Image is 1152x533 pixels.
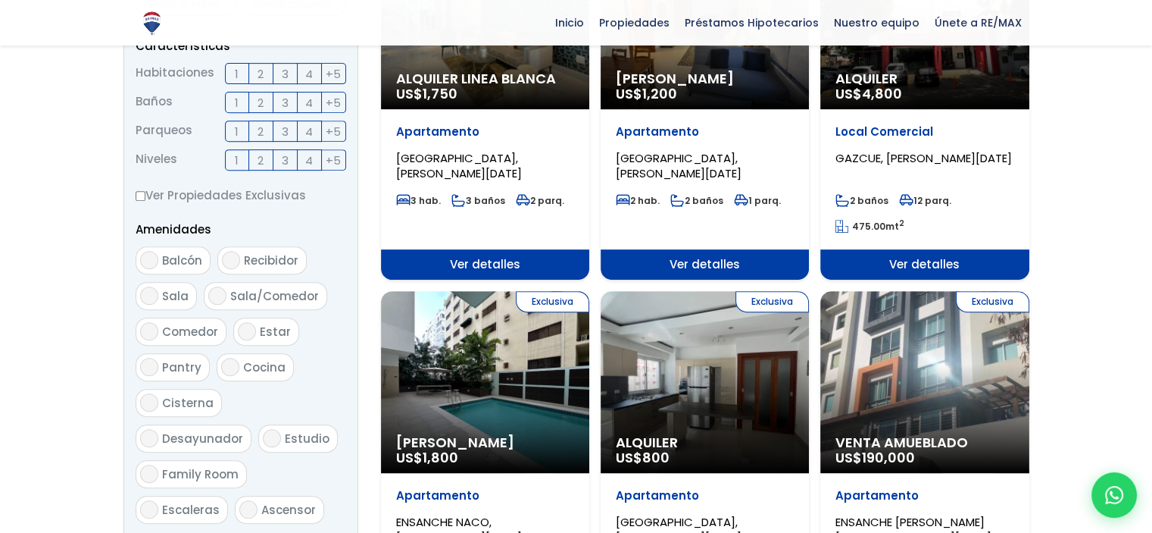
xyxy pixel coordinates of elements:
[396,71,574,86] span: Alquiler Linea Blanca
[396,194,441,207] span: 3 hab.
[835,220,904,233] span: mt
[677,11,826,34] span: Préstamos Hipotecarios
[285,431,329,447] span: Estudio
[162,359,201,375] span: Pantry
[396,84,457,103] span: US$
[616,150,741,181] span: [GEOGRAPHIC_DATA], [PERSON_NAME][DATE]
[616,84,677,103] span: US$
[235,64,239,83] span: 1
[835,488,1013,503] p: Apartamento
[835,448,915,467] span: US$
[239,500,258,519] input: Ascensor
[396,488,574,503] p: Apartamento
[305,151,313,170] span: 4
[162,288,189,304] span: Sala
[396,150,522,181] span: [GEOGRAPHIC_DATA], [PERSON_NAME][DATE]
[140,500,158,519] input: Escaleras
[899,218,904,229] sup: 2
[261,502,316,518] span: Ascensor
[616,488,794,503] p: Apartamento
[642,84,677,103] span: 1,200
[670,194,723,207] span: 2 baños
[734,194,781,207] span: 1 parq.
[162,431,243,447] span: Desayunador
[235,151,239,170] span: 1
[140,465,158,483] input: Family Room
[381,249,589,280] span: Ver detalles
[162,466,239,482] span: Family Room
[260,324,291,340] span: Estar
[258,93,264,112] span: 2
[616,124,794,140] p: Apartamento
[326,93,341,112] span: +5
[616,194,660,207] span: 2 hab.
[136,63,214,84] span: Habitaciones
[139,10,165,36] img: Logo de REMAX
[162,395,214,411] span: Cisterna
[396,435,574,450] span: [PERSON_NAME]
[835,124,1013,140] p: Local Comercial
[396,124,574,140] p: Apartamento
[852,220,885,233] span: 475.00
[956,291,1029,312] span: Exclusiva
[820,249,1029,280] span: Ver detalles
[162,252,202,268] span: Balcón
[642,448,670,467] span: 800
[899,194,951,207] span: 12 parq.
[305,64,313,83] span: 4
[235,93,239,112] span: 1
[140,393,158,412] input: Cisterna
[423,448,458,467] span: 1,800
[326,151,341,170] span: +5
[835,71,1013,86] span: Alquiler
[140,287,158,305] input: Sala
[305,122,313,141] span: 4
[140,358,158,376] input: Pantry
[835,194,888,207] span: 2 baños
[238,322,256,340] input: Estar
[516,194,564,207] span: 2 parq.
[326,122,341,141] span: +5
[862,84,902,103] span: 4,800
[423,84,457,103] span: 1,750
[282,93,289,112] span: 3
[396,448,458,467] span: US$
[221,358,239,376] input: Cocina
[835,150,1012,166] span: GAZCUE, [PERSON_NAME][DATE]
[282,64,289,83] span: 3
[162,502,220,518] span: Escaleras
[601,249,809,280] span: Ver detalles
[258,64,264,83] span: 2
[826,11,927,34] span: Nuestro equipo
[235,122,239,141] span: 1
[862,448,915,467] span: 190,000
[162,324,218,340] span: Comedor
[136,36,346,55] p: Características
[927,11,1029,34] span: Únete a RE/MAX
[835,84,902,103] span: US$
[516,291,589,312] span: Exclusiva
[136,220,346,239] p: Amenidades
[592,11,677,34] span: Propiedades
[243,359,286,375] span: Cocina
[258,122,264,141] span: 2
[326,64,341,83] span: +5
[616,448,670,467] span: US$
[282,122,289,141] span: 3
[140,251,158,269] input: Balcón
[136,92,173,113] span: Baños
[616,71,794,86] span: [PERSON_NAME]
[208,287,226,305] input: Sala/Comedor
[451,194,505,207] span: 3 baños
[136,149,177,171] span: Niveles
[140,429,158,447] input: Desayunador
[616,435,794,450] span: Alquiler
[136,191,145,201] input: Ver Propiedades Exclusivas
[222,251,240,269] input: Recibidor
[244,252,298,268] span: Recibidor
[263,429,281,447] input: Estudio
[136,121,192,142] span: Parqueos
[140,322,158,340] input: Comedor
[282,151,289,170] span: 3
[305,93,313,112] span: 4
